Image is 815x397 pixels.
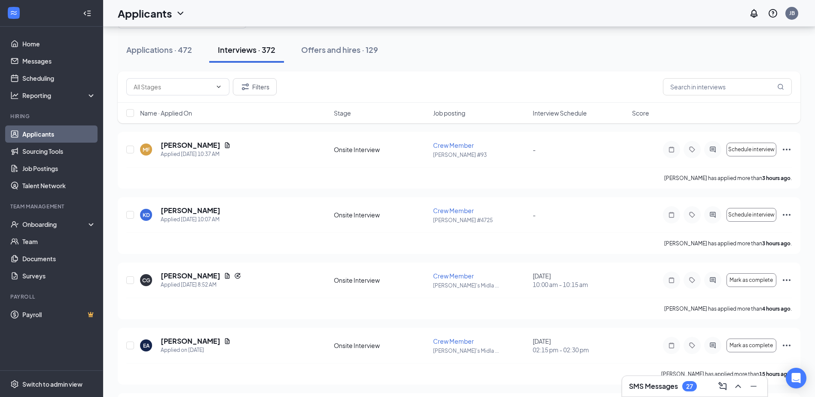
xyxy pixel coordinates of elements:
[433,272,474,280] span: Crew Member
[433,141,474,149] span: Crew Member
[749,8,759,18] svg: Notifications
[433,337,474,345] span: Crew Member
[664,305,792,312] p: [PERSON_NAME] has applied more than .
[687,342,697,349] svg: Tag
[533,280,627,289] span: 10:00 am - 10:15 am
[118,6,172,21] h1: Applicants
[733,381,743,391] svg: ChevronUp
[234,272,241,279] svg: Reapply
[334,211,428,219] div: Onsite Interview
[728,147,775,153] span: Schedule interview
[786,368,806,388] div: Open Intercom Messenger
[717,381,728,391] svg: ComposeMessage
[730,342,773,348] span: Mark as complete
[334,341,428,350] div: Onsite Interview
[334,109,351,117] span: Stage
[533,146,536,153] span: -
[143,211,150,219] div: KD
[781,144,792,155] svg: Ellipses
[762,305,791,312] b: 4 hours ago
[789,9,795,17] div: JB
[759,371,791,377] b: 15 hours ago
[629,382,678,391] h3: SMS Messages
[433,217,527,224] p: [PERSON_NAME] #4725
[726,208,776,222] button: Schedule interview
[22,220,89,229] div: Onboarding
[161,281,241,289] div: Applied [DATE] 8:52 AM
[161,271,220,281] h5: [PERSON_NAME]
[731,379,745,393] button: ChevronUp
[433,151,527,159] p: [PERSON_NAME] #93
[218,44,275,55] div: Interviews · 372
[663,78,792,95] input: Search in interviews
[666,342,677,349] svg: Note
[161,336,220,346] h5: [PERSON_NAME]
[533,109,587,117] span: Interview Schedule
[224,338,231,345] svg: Document
[334,145,428,154] div: Onsite Interview
[768,8,778,18] svg: QuestionInfo
[301,44,378,55] div: Offers and hires · 129
[22,233,96,250] a: Team
[83,9,92,18] svg: Collapse
[747,379,760,393] button: Minimize
[22,380,82,388] div: Switch to admin view
[215,83,222,90] svg: ChevronDown
[686,383,693,390] div: 27
[726,143,776,156] button: Schedule interview
[666,146,677,153] svg: Note
[781,340,792,351] svg: Ellipses
[143,146,150,153] div: MF
[22,160,96,177] a: Job Postings
[9,9,18,17] svg: WorkstreamLogo
[161,346,231,354] div: Applied on [DATE]
[22,306,96,323] a: PayrollCrown
[433,109,465,117] span: Job posting
[10,203,94,210] div: Team Management
[161,140,220,150] h5: [PERSON_NAME]
[433,207,474,214] span: Crew Member
[666,277,677,284] svg: Note
[161,150,231,159] div: Applied [DATE] 10:37 AM
[22,177,96,194] a: Talent Network
[781,275,792,285] svg: Ellipses
[134,82,212,92] input: All Stages
[632,109,649,117] span: Score
[22,35,96,52] a: Home
[748,381,759,391] svg: Minimize
[22,267,96,284] a: Surveys
[140,109,192,117] span: Name · Applied On
[175,8,186,18] svg: ChevronDown
[22,70,96,87] a: Scheduling
[22,143,96,160] a: Sourcing Tools
[687,277,697,284] svg: Tag
[161,206,220,215] h5: [PERSON_NAME]
[433,347,527,354] p: [PERSON_NAME]'s Midla ...
[777,83,784,90] svg: MagnifyingGlass
[10,91,19,100] svg: Analysis
[10,113,94,120] div: Hiring
[762,240,791,247] b: 3 hours ago
[10,293,94,300] div: Payroll
[22,91,96,100] div: Reporting
[664,174,792,182] p: [PERSON_NAME] has applied more than .
[666,211,677,218] svg: Note
[142,277,150,284] div: CG
[726,339,776,352] button: Mark as complete
[708,146,718,153] svg: ActiveChat
[22,52,96,70] a: Messages
[687,211,697,218] svg: Tag
[728,212,775,218] span: Schedule interview
[334,276,428,284] div: Onsite Interview
[708,277,718,284] svg: ActiveChat
[708,211,718,218] svg: ActiveChat
[730,277,773,283] span: Mark as complete
[10,380,19,388] svg: Settings
[161,215,220,224] div: Applied [DATE] 10:07 AM
[762,175,791,181] b: 3 hours ago
[224,272,231,279] svg: Document
[533,272,627,289] div: [DATE]
[716,379,730,393] button: ComposeMessage
[726,273,776,287] button: Mark as complete
[687,146,697,153] svg: Tag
